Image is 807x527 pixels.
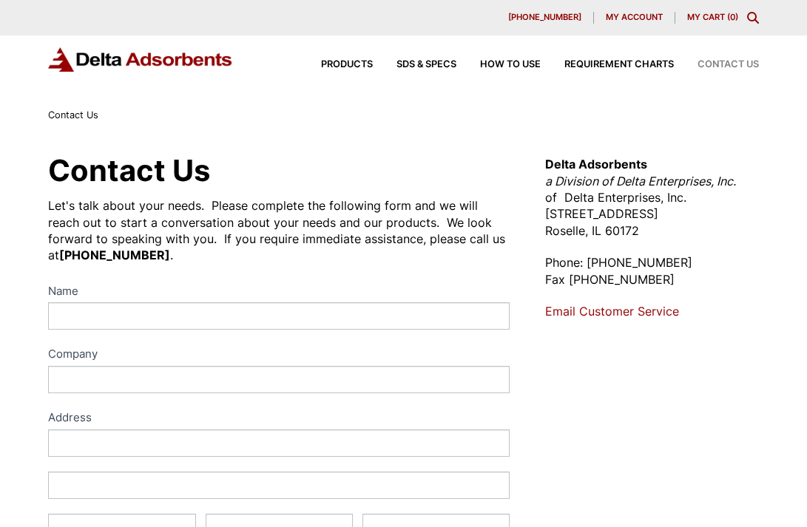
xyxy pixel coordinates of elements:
span: Contact Us [48,109,98,120]
p: of Delta Enterprises, Inc. [STREET_ADDRESS] Roselle, IL 60172 [545,156,758,239]
div: Let's talk about your needs. Please complete the following form and we will reach out to start a ... [48,197,510,264]
p: Phone: [PHONE_NUMBER] Fax [PHONE_NUMBER] [545,254,758,288]
a: Requirement Charts [541,60,674,69]
span: How to Use [480,60,541,69]
span: Requirement Charts [564,60,674,69]
span: SDS & SPECS [396,60,456,69]
strong: [PHONE_NUMBER] [59,248,170,262]
span: [PHONE_NUMBER] [508,13,581,21]
a: How to Use [456,60,541,69]
span: 0 [730,12,735,22]
strong: Delta Adsorbents [545,157,647,171]
a: Products [297,60,373,69]
label: Name [48,282,510,303]
img: Delta Adsorbents [48,47,233,72]
a: Email Customer Service [545,304,679,319]
div: Address [48,408,510,429]
a: SDS & SPECS [373,60,456,69]
h1: Contact Us [48,156,510,186]
label: Company [48,344,510,366]
a: My Cart (0) [687,12,738,22]
em: a Division of Delta Enterprises, Inc. [545,174,736,188]
a: Contact Us [674,60,759,69]
div: Toggle Modal Content [747,12,759,24]
span: My account [606,13,663,21]
span: Contact Us [698,60,759,69]
span: Products [321,60,373,69]
a: My account [594,12,675,24]
a: [PHONE_NUMBER] [496,12,594,24]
